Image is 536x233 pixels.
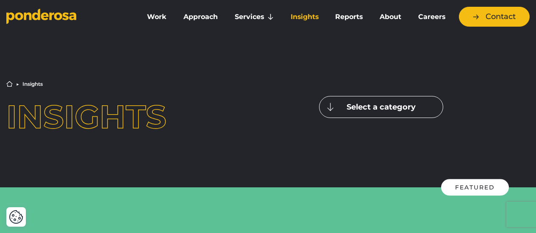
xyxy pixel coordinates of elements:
[6,81,13,87] a: Home
[177,8,225,26] a: Approach
[441,179,509,195] div: Featured
[284,8,325,26] a: Insights
[16,82,19,87] li: ▶︎
[228,8,280,26] a: Services
[319,96,443,118] button: Select a category
[6,97,167,136] span: Insights
[140,8,173,26] a: Work
[329,8,370,26] a: Reports
[9,210,23,224] button: Cookie Settings
[9,210,23,224] img: Revisit consent button
[373,8,408,26] a: About
[411,8,452,26] a: Careers
[22,82,43,87] li: Insights
[459,7,530,27] a: Contact
[6,8,128,25] a: Go to homepage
